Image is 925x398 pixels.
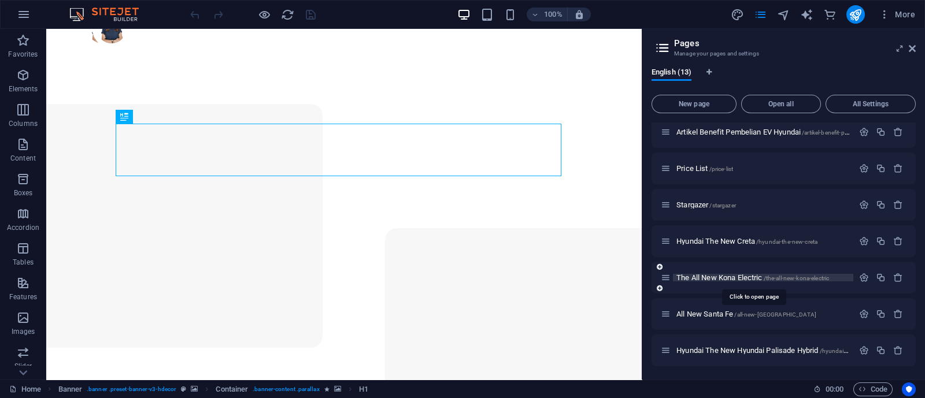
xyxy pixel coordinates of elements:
h3: Manage your pages and settings [674,49,893,59]
p: Columns [9,119,38,128]
span: New page [657,101,731,107]
span: /the-all-new-kona-electric [764,275,830,281]
button: All Settings [826,95,916,113]
div: Language Tabs [652,68,916,90]
div: Price List/price-list [673,165,853,172]
span: Click to open page [676,200,736,209]
p: Tables [13,258,34,267]
span: Click to select. Double-click to edit [216,382,248,396]
p: Content [10,154,36,163]
h2: Pages [674,38,916,49]
div: Duplicate [876,309,886,319]
button: More [874,5,920,24]
div: Hyundai The New Creta/hyundai-the-new-creta [673,237,853,245]
div: Settings [859,345,869,355]
span: Open all [746,101,816,107]
button: pages [754,8,768,21]
span: Code [859,382,887,396]
button: New page [652,95,737,113]
button: Usercentrics [902,382,916,396]
p: Elements [9,84,38,94]
div: Duplicate [876,127,886,137]
span: Click to open page [676,237,817,246]
button: design [731,8,745,21]
span: Click to select. Double-click to edit [58,382,83,396]
i: AI Writer [800,8,813,21]
img: Editor Logo [66,8,153,21]
span: The All New Kona Electric [676,273,829,282]
div: Stargazer/stargazer [673,201,853,209]
span: Click to open page [676,128,899,136]
div: All New Santa Fe/all-new-[GEOGRAPHIC_DATA] [673,310,853,318]
div: Settings [859,127,869,137]
span: : [834,385,835,393]
nav: breadcrumb [58,382,369,396]
div: Settings [859,163,869,173]
button: Open all [741,95,821,113]
div: Settings [859,273,869,282]
div: Duplicate [876,163,886,173]
span: More [879,9,915,20]
p: Slider [14,362,32,371]
button: navigator [777,8,791,21]
i: Reload page [281,8,294,21]
span: /artikel-benefit-pembelian-ev-hyundai [802,129,899,136]
div: Duplicate [876,345,886,355]
p: Images [12,327,35,336]
h6: 100% [544,8,563,21]
i: Pages (Ctrl+Alt+S) [754,8,767,21]
a: Click to cancel selection. Double-click to open Pages [9,382,41,396]
i: This element is a customizable preset [181,386,186,392]
div: Hyundai The New Hyundai Palisade Hybrid/hyundai-the-new-hyundai-palisade-hybrid [673,347,853,354]
button: 100% [527,8,568,21]
div: Remove [893,236,903,246]
button: reload [280,8,294,21]
button: text_generator [800,8,814,21]
i: Publish [849,8,862,21]
span: /stargazer [709,202,735,209]
i: This element contains a background [191,386,198,392]
span: English (13) [652,65,691,81]
i: Element contains an animation [324,386,330,392]
h6: Session time [813,382,844,396]
button: publish [846,5,865,24]
p: Favorites [8,50,38,59]
i: Commerce [823,8,837,21]
i: On resize automatically adjust zoom level to fit chosen device. [574,9,584,20]
div: Settings [859,309,869,319]
div: Settings [859,200,869,210]
p: Accordion [7,223,39,232]
span: . banner .preset-banner-v3-hdecor [87,382,176,396]
div: Duplicate [876,200,886,210]
span: /all-new-[GEOGRAPHIC_DATA] [734,311,816,318]
div: The All New Kona Electric/the-all-new-kona-electric [673,274,853,281]
span: 00 00 [826,382,843,396]
span: /price-list [709,166,734,172]
span: All Settings [831,101,911,107]
div: Settings [859,236,869,246]
div: Remove [893,127,903,137]
span: Click to open page [676,164,733,173]
div: Remove [893,309,903,319]
div: Artikel Benefit Pembelian EV Hyundai/artikel-benefit-pembelian-ev-hyundai [673,128,853,136]
i: This element contains a background [334,386,341,392]
div: Remove [893,163,903,173]
span: . banner-content .parallax [253,382,319,396]
p: Boxes [14,188,33,198]
div: Remove [893,200,903,210]
div: Remove [893,273,903,282]
button: commerce [823,8,837,21]
div: Duplicate [876,273,886,282]
div: Duplicate [876,236,886,246]
button: Code [853,382,893,396]
button: Click here to leave preview mode and continue editing [257,8,271,21]
span: Click to select. Double-click to edit [359,382,368,396]
span: Click to open page [676,310,816,318]
p: Features [9,292,37,302]
i: Navigator [777,8,790,21]
span: /hyundai-the-new-creta [756,239,817,245]
div: Remove [893,345,903,355]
